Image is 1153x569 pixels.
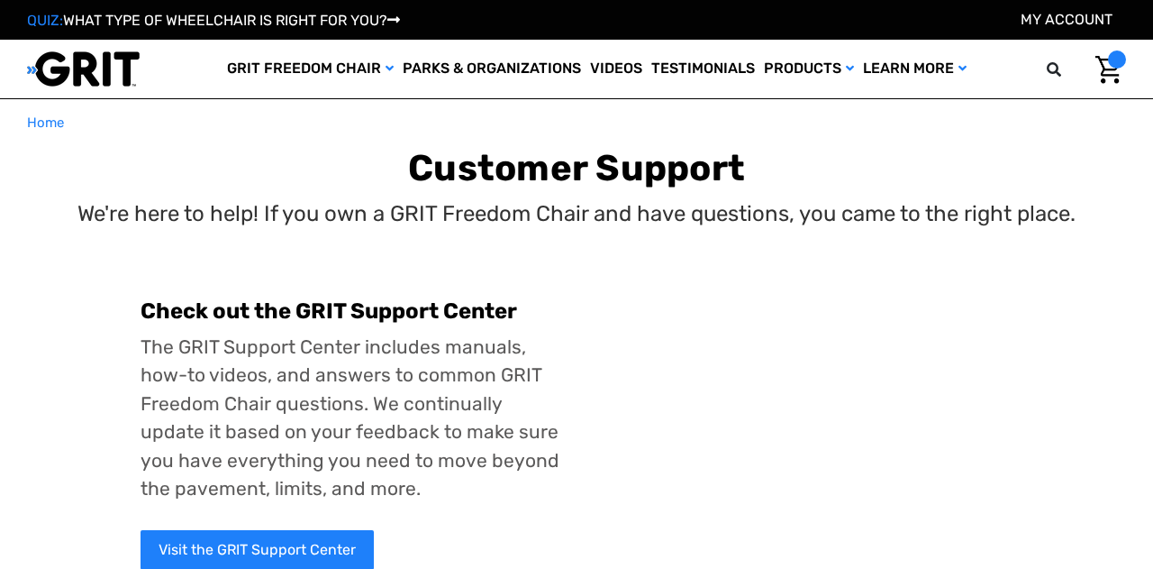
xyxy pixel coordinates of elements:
a: GRIT Freedom Chair [222,40,398,98]
span: Home [27,115,64,131]
b: Check out the GRIT Support Center [141,298,517,324]
a: QUIZ:WHAT TYPE OF WHEELCHAIR IS RIGHT FOR YOU? [27,12,400,29]
span: QUIZ: [27,12,63,29]
a: Cart with 0 items [1082,50,1126,88]
a: Parks & Organizations [398,40,586,98]
a: Testimonials [647,40,759,98]
a: Videos [586,40,647,98]
img: GRIT All-Terrain Wheelchair and Mobility Equipment [27,50,140,87]
p: We're here to help! If you own a GRIT Freedom Chair and have questions, you came to the right place. [77,197,1076,230]
a: Home [27,113,64,133]
input: Search [1055,50,1082,88]
a: Account [1021,11,1112,28]
img: Cart [1095,56,1121,84]
a: Products [759,40,858,98]
a: Learn More [858,40,971,98]
p: The GRIT Support Center includes manuals, how-to videos, and answers to common GRIT Freedom Chair... [141,333,563,503]
nav: Breadcrumb [27,113,1126,133]
b: Customer Support [408,147,745,189]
